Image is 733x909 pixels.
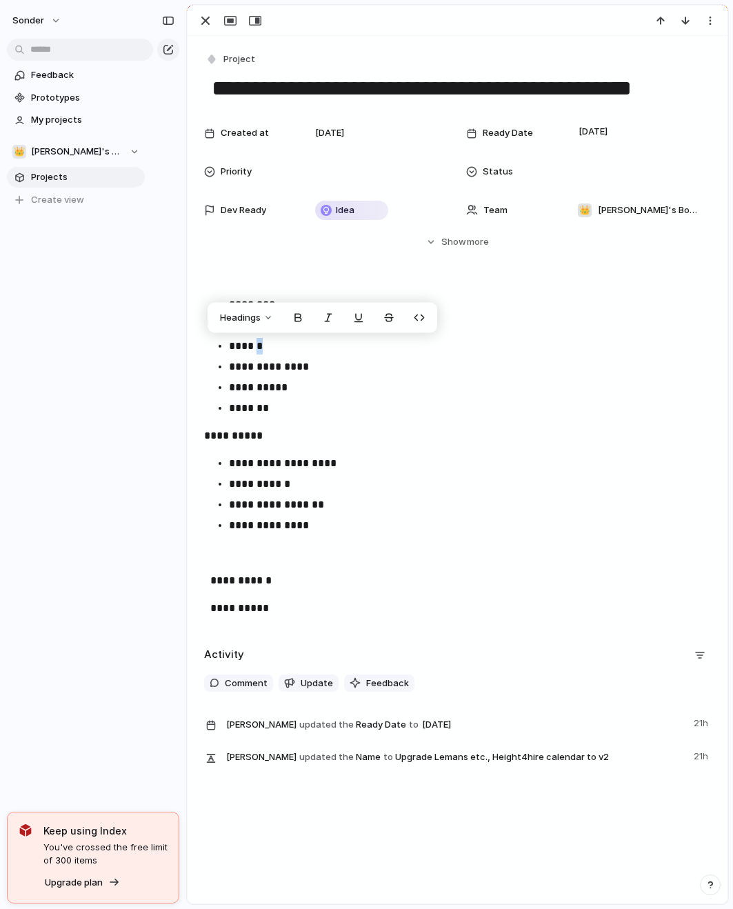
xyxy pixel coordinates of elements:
[220,311,261,325] span: Headings
[226,750,297,764] span: [PERSON_NAME]
[204,230,711,254] button: Showmore
[7,167,145,188] a: Projects
[31,113,140,127] span: My projects
[344,675,414,692] button: Feedback
[12,14,44,28] span: sonder
[409,718,419,732] span: to
[694,747,711,763] span: 21h
[301,677,333,690] span: Update
[204,647,244,663] h2: Activity
[203,50,259,70] button: Project
[483,203,508,217] span: Team
[43,823,168,838] span: Keep using Index
[223,52,255,66] span: Project
[7,110,145,130] a: My projects
[31,91,140,105] span: Prototypes
[212,307,281,329] button: Headings
[226,718,297,732] span: [PERSON_NAME]
[441,235,466,249] span: Show
[419,717,455,733] span: [DATE]
[299,718,354,732] span: updated the
[204,675,273,692] button: Comment
[279,675,339,692] button: Update
[694,714,711,730] span: 21h
[366,677,409,690] span: Feedback
[299,750,354,764] span: updated the
[45,876,103,890] span: Upgrade plan
[31,193,84,207] span: Create view
[7,190,145,210] button: Create view
[6,10,68,32] button: sonder
[578,203,592,217] div: 👑
[31,170,140,184] span: Projects
[467,235,489,249] span: more
[221,126,269,140] span: Created at
[575,123,612,140] span: [DATE]
[221,203,266,217] span: Dev Ready
[315,126,344,140] span: [DATE]
[41,873,124,892] button: Upgrade plan
[7,88,145,108] a: Prototypes
[225,677,268,690] span: Comment
[221,165,252,179] span: Priority
[336,203,354,217] span: Idea
[226,714,685,735] span: Ready Date
[31,68,140,82] span: Feedback
[483,126,533,140] span: Ready Date
[43,841,168,868] span: You've crossed the free limit of 300 items
[7,141,145,162] button: 👑[PERSON_NAME]'s Board
[7,65,145,86] a: Feedback
[383,750,393,764] span: to
[598,203,700,217] span: [PERSON_NAME]'s Board
[31,145,123,159] span: [PERSON_NAME]'s Board
[483,165,513,179] span: Status
[12,145,26,159] div: 👑
[226,747,685,766] span: Name Upgrade Lemans etc., Height4hire calendar to v2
